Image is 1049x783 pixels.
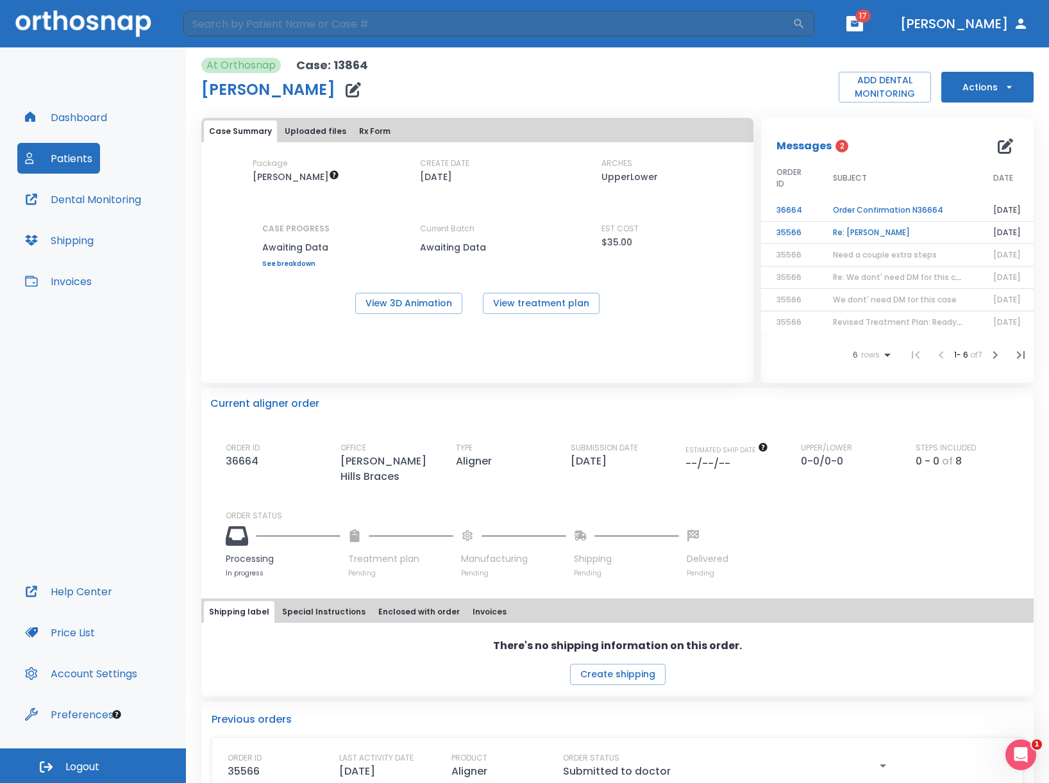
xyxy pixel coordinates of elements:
p: STEPS INCLUDED [916,442,976,454]
p: Awaiting Data [420,240,535,255]
button: Dental Monitoring [17,184,149,215]
img: Orthosnap [15,10,151,37]
p: of [942,454,953,469]
p: Delivered [687,552,728,566]
p: [PERSON_NAME] Hills Braces [340,454,449,484]
span: 17 [855,10,871,22]
span: The date will be available after approving treatment plan [685,445,768,455]
span: We dont' need DM for this case [833,294,957,305]
p: 8 [955,454,962,469]
p: [DATE] [420,169,452,185]
td: [DATE] [978,222,1036,244]
button: Enclosed with order [373,601,465,623]
button: Patients [17,143,100,174]
span: rows [858,350,880,359]
p: Current aligner order [210,396,319,411]
p: $35.00 [601,235,632,250]
p: ORDER STATUS [563,752,619,764]
span: 35566 [776,317,801,327]
span: of 7 [970,349,982,360]
span: $35 per aligner [253,170,339,183]
button: Account Settings [17,658,145,689]
p: PRODUCT [451,752,487,764]
button: Invoices [17,266,99,297]
span: Need a couple extra steps [833,249,937,260]
p: Pending [348,568,453,578]
button: Actions [941,72,1034,103]
p: EST COST [601,223,639,235]
h1: [PERSON_NAME] [201,82,335,97]
span: 35566 [776,249,801,260]
p: Submitted to doctor [563,764,671,779]
button: Invoices [467,601,512,623]
p: TYPE [456,442,473,454]
button: Uploaded files [280,120,351,142]
span: [DATE] [993,249,1021,260]
span: 35566 [776,294,801,305]
td: 36664 [761,199,818,222]
span: [DATE] [993,272,1021,283]
span: 1 [1032,739,1042,750]
span: ORDER ID [776,167,802,190]
p: There's no shipping information on this order. [493,638,742,654]
button: Shipping [17,225,101,256]
p: ORDER STATUS [226,510,1025,522]
td: 35566 [761,222,818,244]
span: DATE [993,172,1013,184]
span: 6 [853,350,858,359]
p: At Orthosnap [206,58,276,73]
p: ORDER ID [228,752,262,764]
p: Messages [776,138,832,154]
p: Previous orders [212,712,1023,727]
p: 0-0/0-0 [801,454,848,469]
p: 36664 [226,454,264,469]
span: SUBJECT [833,172,867,184]
span: 35566 [776,272,801,283]
button: Price List [17,617,103,648]
button: View treatment plan [483,293,600,314]
p: Current Batch [420,223,535,235]
p: Case: 13864 [296,58,368,73]
p: 0 - 0 [916,454,939,469]
div: Tooltip anchor [111,709,122,720]
div: tabs [204,120,751,142]
span: Logout [65,760,99,774]
p: CREATE DATE [420,158,469,169]
iframe: Intercom live chat [1005,739,1036,770]
button: Help Center [17,576,120,607]
button: Shipping label [204,601,274,623]
p: Pending [461,568,566,578]
button: Dashboard [17,102,115,133]
span: 2 [835,140,848,152]
td: [DATE] [978,199,1036,222]
button: Create shipping [570,664,666,685]
input: Search by Patient Name or Case # [183,11,793,37]
p: Aligner [456,454,497,469]
p: Awaiting Data [262,240,330,255]
p: Processing [226,552,340,566]
p: [DATE] [339,764,375,779]
p: Shipping [574,552,679,566]
p: Pending [574,568,679,578]
p: [DATE] [571,454,612,469]
span: 1 - 6 [954,349,970,360]
p: ORDER ID [226,442,260,454]
p: Pending [687,568,728,578]
p: CASE PROGRESS [262,223,330,235]
p: Treatment plan [348,552,453,566]
p: In progress [226,568,340,578]
p: UpperLower [601,169,658,185]
span: Revised Treatment Plan: Ready for Approval [833,317,1006,327]
button: Special Instructions [277,601,371,623]
div: tabs [204,601,1031,623]
span: [DATE] [993,294,1021,305]
p: LAST ACTIVITY DATE [339,752,414,764]
a: See breakdown [262,260,330,268]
